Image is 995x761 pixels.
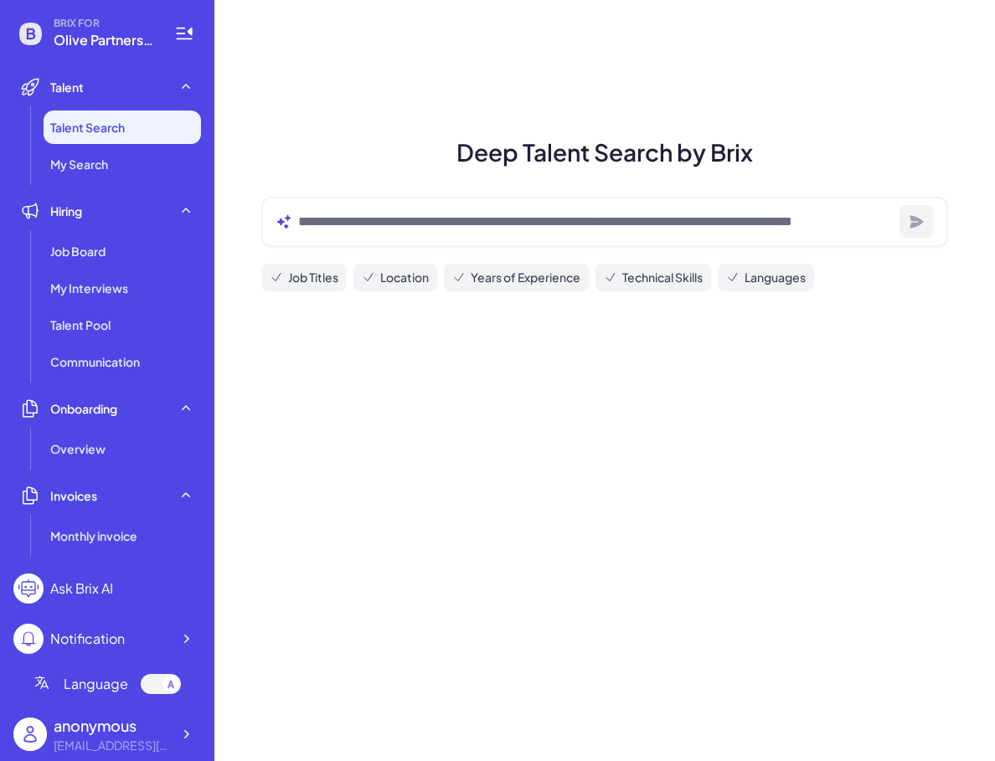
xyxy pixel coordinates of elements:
[50,578,113,599] div: Ask Brix AI
[50,203,82,219] span: Hiring
[471,269,580,286] span: Years of Experience
[13,717,47,751] img: user_logo.png
[380,269,429,286] span: Location
[50,79,84,95] span: Talent
[54,737,171,754] div: flora.xiong@oliveam.com
[50,400,117,417] span: Onboarding
[50,243,106,260] span: Job Board
[54,17,154,30] span: BRIX FOR
[50,527,137,544] span: Monthly invoice
[50,440,106,457] span: Overview
[50,280,128,296] span: My Interviews
[54,714,171,737] div: anonymous
[622,269,703,286] span: Technical Skills
[288,269,338,286] span: Job Titles
[50,316,111,333] span: Talent Pool
[50,629,125,649] div: Notification
[745,269,806,286] span: Languages
[54,30,154,50] span: Olive Partners Management
[50,487,97,504] span: Invoices
[50,156,108,172] span: My Search
[50,119,125,136] span: Talent Search
[50,353,140,370] span: Communication
[64,674,128,694] span: Language
[241,135,968,170] h1: Deep Talent Search by Brix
